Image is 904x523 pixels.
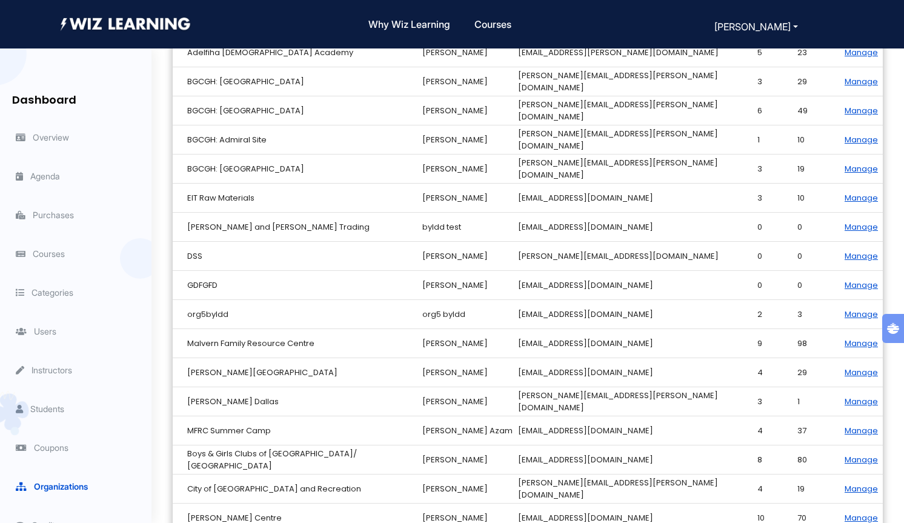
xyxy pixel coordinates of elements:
td: [PERSON_NAME] [422,67,518,96]
td: 3 [757,67,797,96]
td: [PERSON_NAME][EMAIL_ADDRESS][PERSON_NAME][DOMAIN_NAME] [518,155,757,184]
td: [PERSON_NAME] [422,96,518,125]
a: Manage [845,192,878,204]
span: Instructors [16,365,72,375]
a: Manage [845,454,878,465]
td: BGCGH: [GEOGRAPHIC_DATA] [173,67,422,96]
a: Manage [845,250,878,262]
td: 1 [797,387,845,416]
td: 19 [797,155,845,184]
td: 23 [797,38,845,67]
td: 10 [797,184,845,213]
td: org5 byldd [422,300,518,329]
a: Manage [845,279,878,291]
td: [PERSON_NAME] [422,445,518,475]
a: Manage [845,338,878,349]
td: BGCGH: [GEOGRAPHIC_DATA] [173,96,422,125]
td: DSS [173,242,422,271]
td: [PERSON_NAME][EMAIL_ADDRESS][PERSON_NAME][DOMAIN_NAME] [518,125,757,155]
button: Agenda [12,169,64,183]
td: 49 [797,96,845,125]
button: Coupons [12,441,72,455]
span: Categories [16,287,73,298]
td: 3 [797,300,845,329]
td: 3 [757,155,797,184]
a: Why Wiz Learning [364,12,455,38]
a: Manage [845,308,878,320]
td: EIT Raw Materials [173,184,422,213]
td: 10 [797,125,845,155]
span: Coupons [16,442,68,453]
button: [PERSON_NAME] [711,18,802,35]
td: 98 [797,329,845,358]
button: Courses [12,247,68,261]
td: [EMAIL_ADDRESS][DOMAIN_NAME] [518,300,757,329]
span: Users [16,326,56,336]
td: [PERSON_NAME] and [PERSON_NAME] Trading [173,213,422,242]
td: 3 [757,387,797,416]
td: 80 [797,445,845,475]
span: Students [16,404,64,414]
td: byldd test [422,213,518,242]
td: [PERSON_NAME] Azam [422,416,518,445]
td: 4 [757,358,797,387]
td: [PERSON_NAME][EMAIL_ADDRESS][PERSON_NAME][DOMAIN_NAME] [518,475,757,504]
td: [EMAIL_ADDRESS][DOMAIN_NAME] [518,358,757,387]
td: [PERSON_NAME] [422,475,518,504]
span: Overview [16,132,69,142]
td: [PERSON_NAME] [422,329,518,358]
td: 29 [797,358,845,387]
td: 0 [757,213,797,242]
td: [EMAIL_ADDRESS][DOMAIN_NAME] [518,329,757,358]
td: [PERSON_NAME] [422,242,518,271]
td: Malvern Family Resource Centre [173,329,422,358]
td: [PERSON_NAME] [422,38,518,67]
td: [EMAIL_ADDRESS][DOMAIN_NAME] [518,271,757,300]
td: BGCGH: Admiral Site [173,125,422,155]
span: Organizations [16,481,88,491]
span: Courses [16,248,65,259]
td: 4 [757,475,797,504]
td: 0 [757,242,797,271]
button: Students [12,402,68,416]
td: MFRC Summer Camp [173,416,422,445]
td: [EMAIL_ADDRESS][DOMAIN_NAME] [518,416,757,445]
td: Boys & Girls Clubs of [GEOGRAPHIC_DATA]/ [GEOGRAPHIC_DATA] [173,445,422,475]
td: [PERSON_NAME] [422,155,518,184]
td: 19 [797,475,845,504]
td: org5byldd [173,300,422,329]
td: 0 [757,271,797,300]
td: [PERSON_NAME] [422,358,518,387]
button: Overview [12,130,73,144]
td: [EMAIL_ADDRESS][DOMAIN_NAME] [518,445,757,475]
span: Purchases [16,210,74,220]
td: [PERSON_NAME] Dallas [173,387,422,416]
a: Manage [845,396,878,407]
td: 9 [757,329,797,358]
a: Manage [845,105,878,116]
a: Manage [845,163,878,175]
td: [PERSON_NAME][GEOGRAPHIC_DATA] [173,358,422,387]
td: [PERSON_NAME] [422,271,518,300]
a: Manage [845,76,878,87]
td: 0 [797,213,845,242]
td: 2 [757,300,797,329]
td: [PERSON_NAME][EMAIL_ADDRESS][PERSON_NAME][DOMAIN_NAME] [518,387,757,416]
span: Agenda [16,171,60,181]
a: Manage [845,221,878,233]
td: Adelfiha [DEMOGRAPHIC_DATA] Academy [173,38,422,67]
td: 3 [757,184,797,213]
td: [EMAIL_ADDRESS][PERSON_NAME][DOMAIN_NAME] [518,38,757,67]
td: 0 [797,271,845,300]
td: [PERSON_NAME][EMAIL_ADDRESS][PERSON_NAME][DOMAIN_NAME] [518,96,757,125]
td: 37 [797,416,845,445]
td: 6 [757,96,797,125]
td: GDFGFD [173,271,422,300]
td: [EMAIL_ADDRESS][DOMAIN_NAME] [518,184,757,213]
td: [PERSON_NAME] [422,125,518,155]
a: Manage [845,134,878,145]
td: 1 [757,125,797,155]
td: 29 [797,67,845,96]
td: 0 [797,242,845,271]
td: BGCGH: [GEOGRAPHIC_DATA] [173,155,422,184]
